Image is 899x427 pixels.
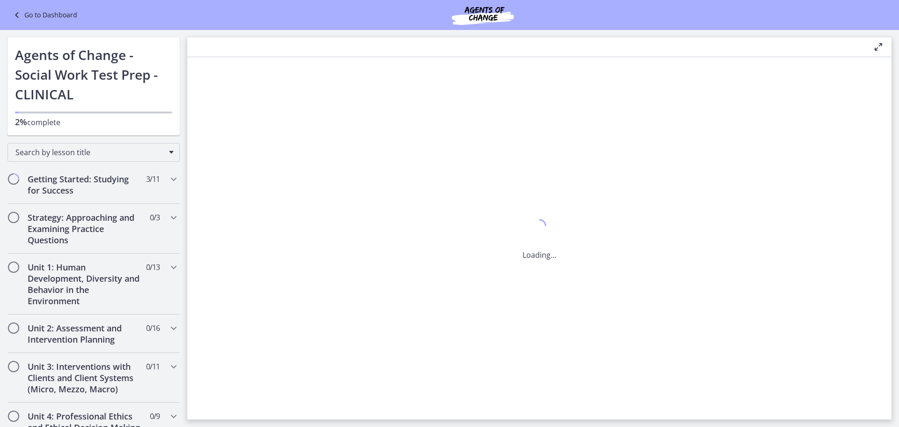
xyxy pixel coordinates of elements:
h2: Unit 1: Human Development, Diversity and Behavior in the Environment [28,262,142,307]
a: Go to Dashboard [11,9,77,21]
span: 0 / 16 [146,322,160,334]
h2: Unit 2: Assessment and Intervention Planning [28,322,142,345]
p: complete [15,116,172,128]
span: 0 / 11 [146,361,160,372]
span: 3 / 11 [146,173,160,185]
h2: Strategy: Approaching and Examining Practice Questions [28,212,142,246]
div: 1 [523,217,556,238]
p: Loading... [523,249,556,261]
h1: Agents of Change - Social Work Test Prep - CLINICAL [15,45,172,104]
h2: Unit 3: Interventions with Clients and Client Systems (Micro, Mezzo, Macro) [28,361,142,395]
span: 0 / 9 [150,411,160,422]
div: Search by lesson title [7,143,180,162]
h2: Getting Started: Studying for Success [28,173,142,196]
span: 0 / 3 [150,212,160,223]
span: 2% [15,116,27,127]
img: Agents of Change Social Work Test Prep [427,4,539,26]
span: Search by lesson title [15,147,164,157]
span: 0 / 13 [146,262,160,273]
